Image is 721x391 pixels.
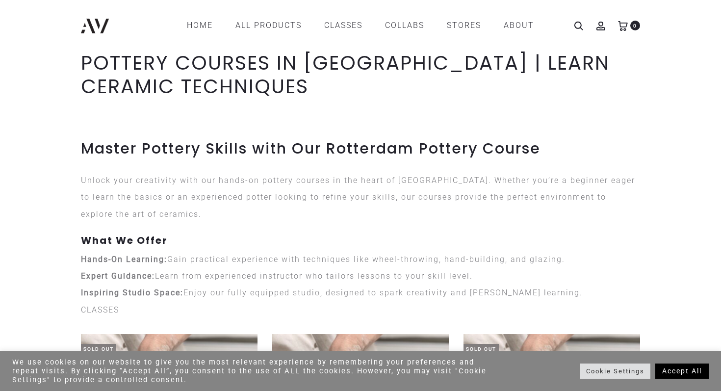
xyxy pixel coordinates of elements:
a: ABOUT [504,17,534,34]
span: 0 [630,21,640,30]
strong: Expert Guidance: [81,271,155,281]
h1: POTTERY COURSES IN [GEOGRAPHIC_DATA] | LEARN CERAMIC TECHNIQUES [81,51,640,98]
span: Sold Out [463,344,499,354]
strong: Inspiring Studio Space: [81,288,183,297]
a: Home [187,17,213,34]
p: CLASSES [81,302,640,318]
a: STORES [447,17,481,34]
p: Gain practical experience with techniques like wheel-throwing, hand-building, and glazing. Learn ... [81,251,640,302]
a: All products [235,17,302,34]
a: 0 [618,21,628,30]
strong: What We Offer [81,234,168,247]
a: COLLABS [385,17,424,34]
a: CLASSES [324,17,362,34]
div: We use cookies on our website to give you the most relevant experience by remembering your prefer... [12,358,500,384]
p: Unlock your creativity with our hands-on pottery courses in the heart of [GEOGRAPHIC_DATA]. Wheth... [81,172,640,223]
a: Accept All [655,364,709,379]
a: Cookie Settings [580,364,650,379]
strong: Hands-On Learning: [81,255,167,264]
span: Sold Out [81,344,116,354]
h2: Master Pottery Skills with Our Rotterdam Pottery Course [81,140,640,157]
